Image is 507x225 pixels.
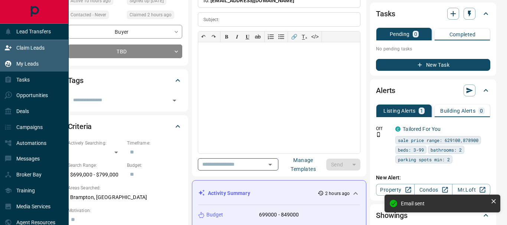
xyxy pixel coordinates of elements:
[68,191,182,204] p: Brampton, [GEOGRAPHIC_DATA]
[209,32,219,42] button: ↷
[255,34,261,40] s: ab
[222,32,232,42] button: 𝐁
[449,32,476,37] p: Completed
[289,32,300,42] button: 🔗
[376,174,490,182] p: New Alert:
[253,32,263,42] button: ab
[390,32,410,37] p: Pending
[383,108,416,113] p: Listing Alerts
[414,184,452,196] a: Condos
[325,190,350,197] p: 2 hours ago
[431,146,462,153] span: bathrooms: 2
[68,207,182,214] p: Motivation:
[198,186,360,200] div: Activity Summary2 hours ago
[398,146,424,153] span: beds: 3-99
[68,75,84,86] h2: Tags
[414,32,417,37] p: 0
[169,95,180,106] button: Open
[276,32,287,42] button: Bullet list
[68,162,123,169] p: Search Range:
[440,108,475,113] p: Building Alerts
[376,59,490,71] button: New Task
[376,184,414,196] a: Property
[265,159,275,170] button: Open
[68,120,92,132] h2: Criteria
[281,159,326,171] button: Manage Templates
[300,32,310,42] button: T̲ₓ
[376,85,395,96] h2: Alerts
[259,211,299,219] p: 699000 - 849000
[480,108,483,113] p: 0
[398,156,450,163] span: parking spots min: 2
[395,126,400,132] div: condos.ca
[246,34,249,40] span: 𝐔
[403,126,441,132] a: Tailored For You
[198,32,209,42] button: ↶
[68,185,182,191] p: Areas Searched:
[242,32,253,42] button: 𝐔
[68,25,182,39] div: Buyer
[127,140,182,146] p: Timeframe:
[68,44,182,58] div: TBD
[376,8,395,20] h2: Tasks
[376,132,381,137] svg: Push Notification Only
[71,11,106,19] span: Contacted - Never
[68,72,182,89] div: Tags
[206,211,223,219] p: Budget
[376,209,408,221] h2: Showings
[127,11,182,21] div: Thu Aug 14 2025
[376,82,490,99] div: Alerts
[127,162,182,169] p: Budget:
[401,201,488,206] div: Email sent
[232,32,242,42] button: 𝑰
[398,136,478,144] span: sale price range: 629100,878900
[420,108,423,113] p: 1
[266,32,276,42] button: Numbered list
[68,169,123,181] p: $699,000 - $799,000
[452,184,490,196] a: Mr.Loft
[376,206,490,224] div: Showings
[130,11,171,19] span: Claimed 2 hours ago
[376,43,490,54] p: No pending tasks
[376,5,490,23] div: Tasks
[68,118,182,135] div: Criteria
[68,140,123,146] p: Actively Searching:
[376,125,391,132] p: Off
[310,32,320,42] button: </>
[208,189,250,197] p: Activity Summary
[203,16,220,23] p: Subject:
[326,159,361,171] div: split button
